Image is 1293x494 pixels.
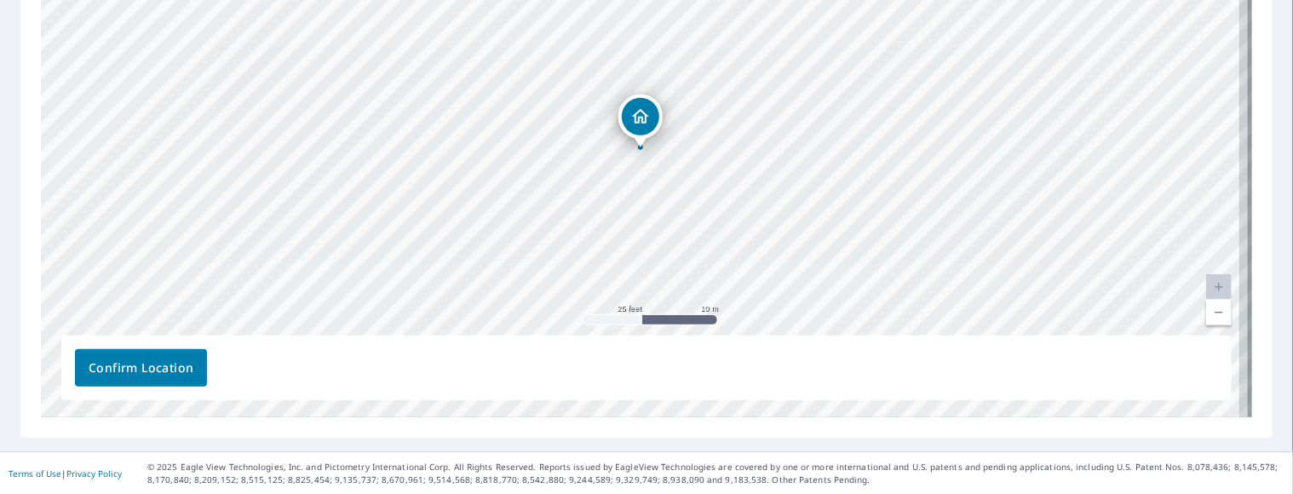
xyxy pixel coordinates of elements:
span: Confirm Location [89,358,193,379]
a: Current Level 20, Zoom Out [1206,300,1232,325]
button: Confirm Location [75,349,207,387]
a: Current Level 20, Zoom In Disabled [1206,274,1232,300]
a: Privacy Policy [66,468,122,480]
p: | [9,468,122,479]
p: © 2025 Eagle View Technologies, Inc. and Pictometry International Corp. All Rights Reserved. Repo... [147,461,1284,486]
div: Dropped pin, building 1, Residential property, 6675 Willoby Dr Huntsville, OH 43324 [618,95,663,147]
a: Terms of Use [9,468,61,480]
